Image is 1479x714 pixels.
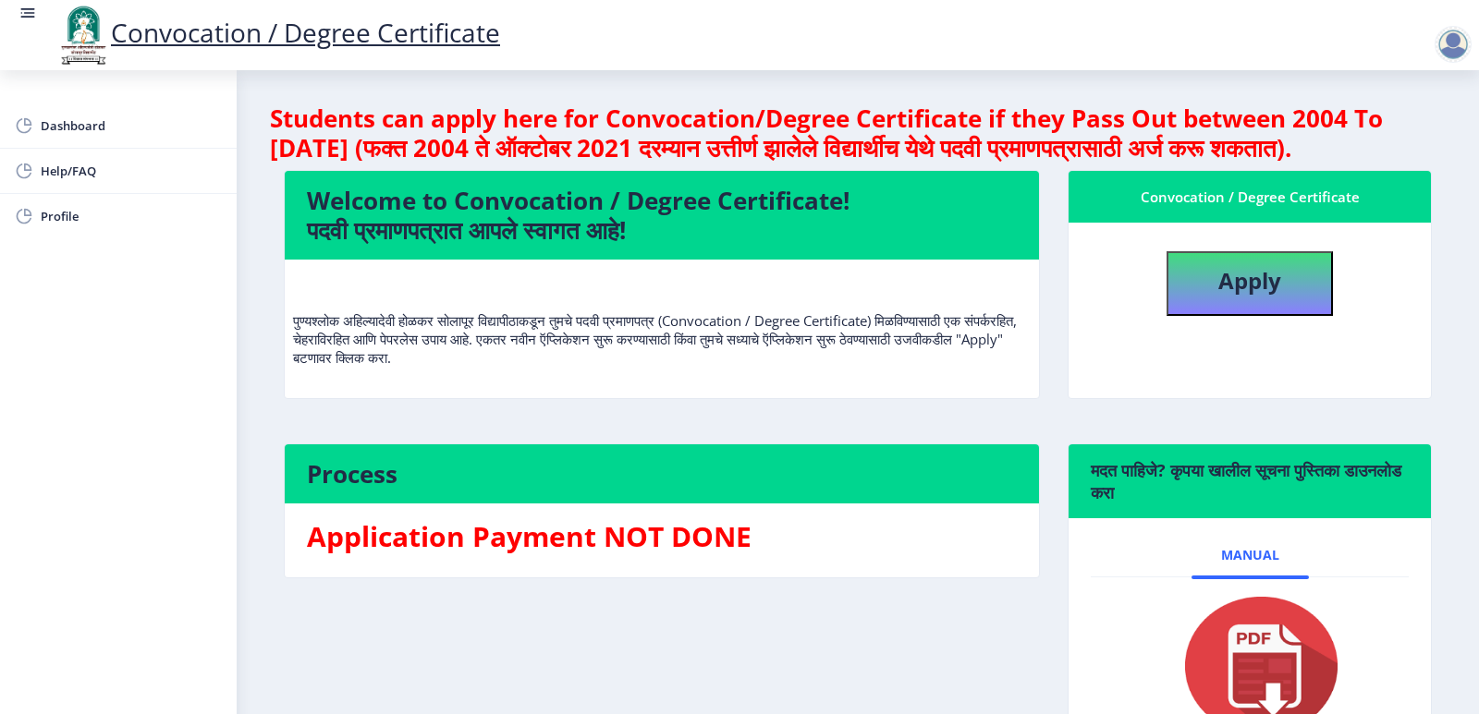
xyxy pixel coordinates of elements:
h4: Process [307,459,1017,489]
h6: मदत पाहिजे? कृपया खालील सूचना पुस्तिका डाउनलोड करा [1091,459,1409,503]
span: Help/FAQ [41,160,222,182]
span: Manual [1221,548,1279,563]
h3: Application Payment NOT DONE [307,518,1017,555]
span: Dashboard [41,115,222,137]
a: Convocation / Degree Certificate [55,15,500,50]
b: Apply [1218,265,1281,296]
a: Manual [1192,533,1309,577]
img: logo [55,4,111,67]
p: पुण्यश्लोक अहिल्यादेवी होळकर सोलापूर विद्यापीठाकडून तुमचे पदवी प्रमाणपत्र (Convocation / Degree C... [293,274,1031,367]
span: Profile [41,205,222,227]
button: Apply [1167,251,1333,316]
h4: Students can apply here for Convocation/Degree Certificate if they Pass Out between 2004 To [DATE... [270,103,1446,163]
div: Convocation / Degree Certificate [1091,186,1409,208]
h4: Welcome to Convocation / Degree Certificate! पदवी प्रमाणपत्रात आपले स्वागत आहे! [307,186,1017,245]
